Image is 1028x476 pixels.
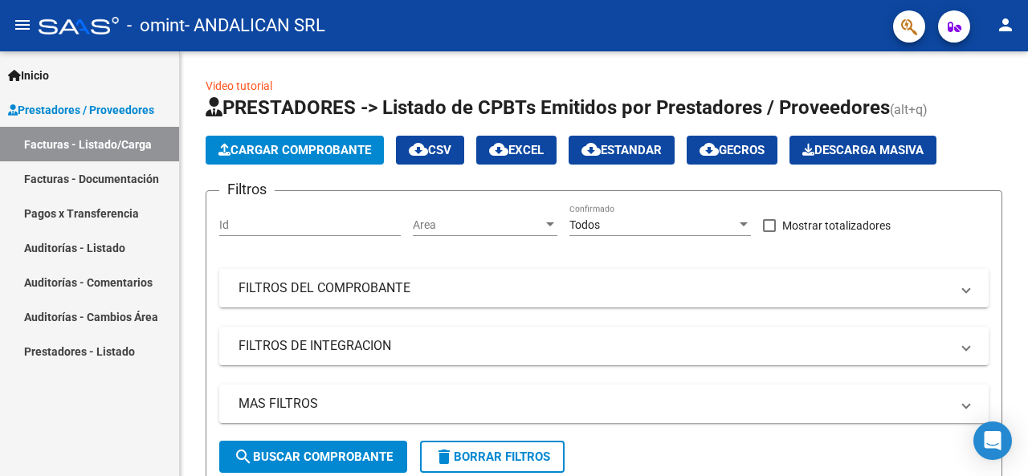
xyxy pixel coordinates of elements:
[206,79,272,92] a: Video tutorial
[802,143,924,157] span: Descarga Masiva
[219,269,989,307] mat-expansion-panel-header: FILTROS DEL COMPROBANTE
[239,337,950,355] mat-panel-title: FILTROS DE INTEGRACION
[219,327,989,365] mat-expansion-panel-header: FILTROS DE INTEGRACION
[700,140,719,159] mat-icon: cloud_download
[973,421,1012,460] div: Open Intercom Messenger
[581,140,601,159] mat-icon: cloud_download
[206,136,384,165] button: Cargar Comprobante
[569,136,675,165] button: Estandar
[687,136,777,165] button: Gecros
[239,279,950,297] mat-panel-title: FILTROS DEL COMPROBANTE
[409,143,451,157] span: CSV
[219,384,989,423] mat-expansion-panel-header: MAS FILTROS
[789,136,936,165] button: Descarga Masiva
[700,143,765,157] span: Gecros
[8,101,154,119] span: Prestadores / Proveedores
[413,218,543,232] span: Area
[782,216,891,235] span: Mostrar totalizadores
[218,143,371,157] span: Cargar Comprobante
[434,450,550,464] span: Borrar Filtros
[8,67,49,84] span: Inicio
[489,143,544,157] span: EXCEL
[489,140,508,159] mat-icon: cloud_download
[396,136,464,165] button: CSV
[420,441,565,473] button: Borrar Filtros
[239,395,950,413] mat-panel-title: MAS FILTROS
[789,136,936,165] app-download-masive: Descarga masiva de comprobantes (adjuntos)
[569,218,600,231] span: Todos
[996,15,1015,35] mat-icon: person
[234,447,253,466] mat-icon: search
[219,441,407,473] button: Buscar Comprobante
[476,136,557,165] button: EXCEL
[234,450,393,464] span: Buscar Comprobante
[581,143,662,157] span: Estandar
[219,178,275,201] h3: Filtros
[127,8,185,43] span: - omint
[13,15,32,35] mat-icon: menu
[185,8,325,43] span: - ANDALICAN SRL
[890,102,928,117] span: (alt+q)
[434,447,454,466] mat-icon: delete
[409,140,428,159] mat-icon: cloud_download
[206,96,890,119] span: PRESTADORES -> Listado de CPBTs Emitidos por Prestadores / Proveedores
